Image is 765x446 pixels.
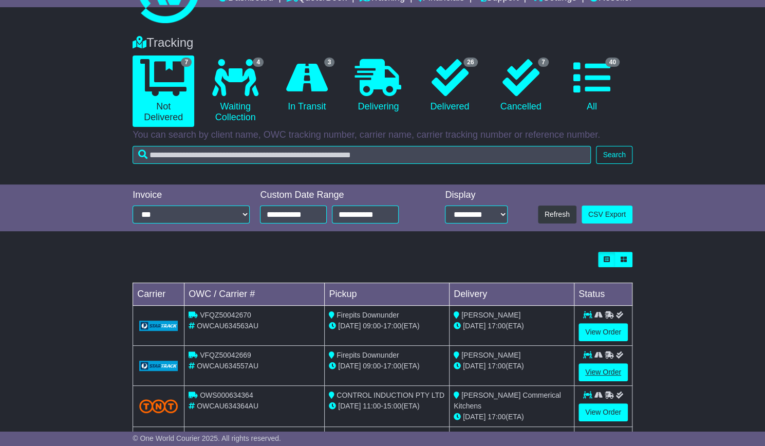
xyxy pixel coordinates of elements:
[329,401,445,412] div: - (ETA)
[325,283,450,306] td: Pickup
[338,362,361,370] span: [DATE]
[200,311,251,319] span: VFQZ50042670
[204,55,266,127] a: 4 Waiting Collection
[488,413,506,421] span: 17:00
[127,35,638,50] div: Tracking
[383,402,401,410] span: 15:00
[260,190,420,201] div: Custom Date Range
[463,322,486,330] span: [DATE]
[491,55,551,116] a: 7 Cancelled
[184,283,325,306] td: OWC / Carrier #
[419,55,480,116] a: 26 Delivered
[139,399,178,413] img: TNT_Domestic.png
[574,283,632,306] td: Status
[463,413,486,421] span: [DATE]
[454,412,570,422] div: (ETA)
[596,146,632,164] button: Search
[579,323,628,341] a: View Order
[347,55,409,116] a: Delivering
[562,55,622,116] a: 40 All
[450,283,574,306] td: Delivery
[454,391,561,410] span: [PERSON_NAME] Commerical Kitchens
[488,362,506,370] span: 17:00
[337,391,444,399] span: CONTROL INDUCTION PTY LTD
[133,129,632,141] p: You can search by client name, OWC tracking number, carrier name, carrier tracking number or refe...
[454,361,570,371] div: (ETA)
[133,283,184,306] td: Carrier
[461,311,520,319] span: [PERSON_NAME]
[133,434,281,442] span: © One World Courier 2025. All rights reserved.
[538,58,549,67] span: 7
[133,55,194,127] a: 7 Not Delivered
[579,363,628,381] a: View Order
[181,58,192,67] span: 7
[538,206,576,224] button: Refresh
[329,321,445,331] div: - (ETA)
[461,351,520,359] span: [PERSON_NAME]
[488,322,506,330] span: 17:00
[383,362,401,370] span: 17:00
[133,190,250,201] div: Invoice
[363,322,381,330] span: 09:00
[324,58,335,67] span: 3
[200,391,253,399] span: OWS000634364
[337,351,399,359] span: Firepits Downunder
[197,362,258,370] span: OWCAU634557AU
[582,206,632,224] a: CSV Export
[445,190,507,201] div: Display
[200,351,251,359] span: VFQZ50042669
[197,322,258,330] span: OWCAU634563AU
[253,58,264,67] span: 4
[139,321,178,331] img: GetCarrierServiceLogo
[605,58,619,67] span: 40
[383,322,401,330] span: 17:00
[463,58,477,67] span: 26
[363,362,381,370] span: 09:00
[363,402,381,410] span: 11:00
[139,361,178,371] img: GetCarrierServiceLogo
[329,361,445,371] div: - (ETA)
[337,311,399,319] span: Firepits Downunder
[276,55,337,116] a: 3 In Transit
[338,322,361,330] span: [DATE]
[197,402,258,410] span: OWCAU634364AU
[338,402,361,410] span: [DATE]
[463,362,486,370] span: [DATE]
[454,321,570,331] div: (ETA)
[579,403,628,421] a: View Order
